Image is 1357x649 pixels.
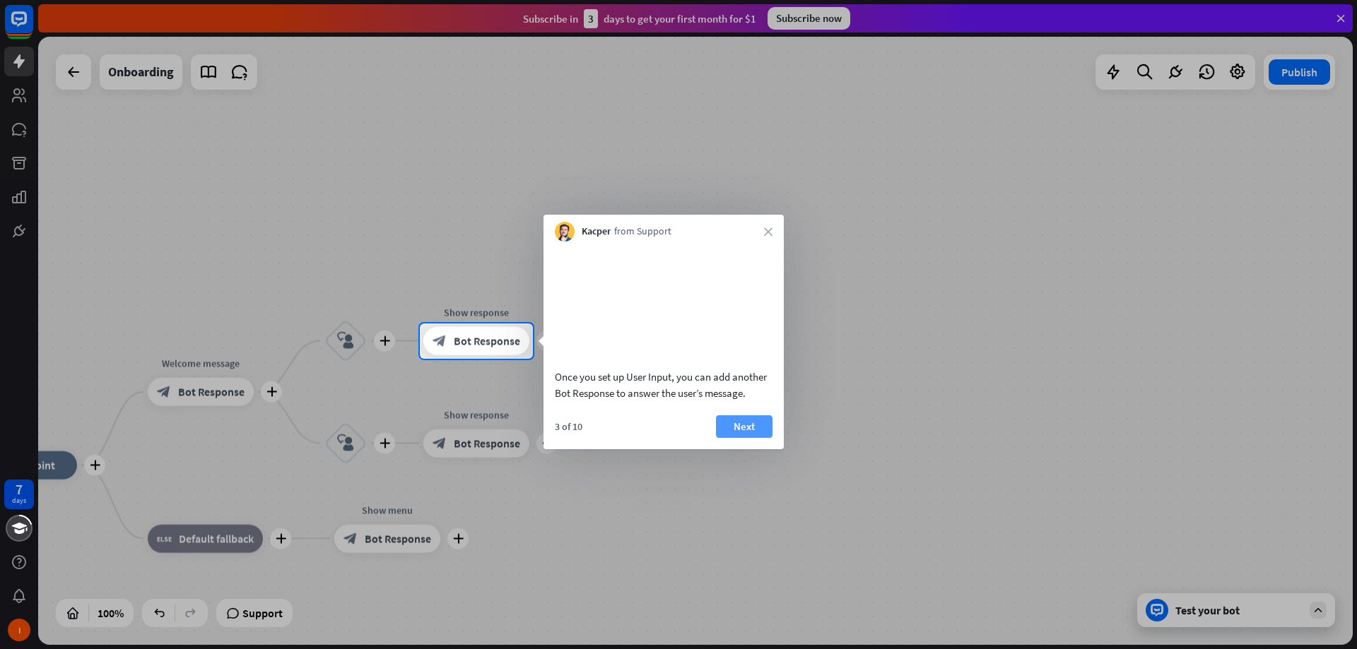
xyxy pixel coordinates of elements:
div: 3 of 10 [555,420,582,433]
i: block_bot_response [433,334,447,348]
span: from Support [614,225,671,239]
i: close [764,227,773,236]
div: Once you set up User Input, you can add another Bot Response to answer the user’s message. [555,369,773,401]
span: Kacper [582,225,611,239]
button: Open LiveChat chat widget [11,6,54,48]
span: Bot Response [454,334,520,348]
button: Next [716,415,773,438]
